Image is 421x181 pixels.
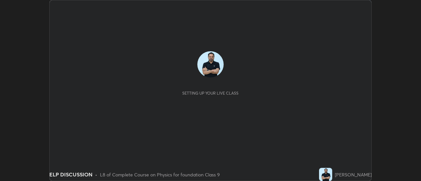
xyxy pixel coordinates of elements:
[95,171,97,178] div: •
[182,91,238,96] div: Setting up your live class
[335,171,372,178] div: [PERSON_NAME]
[100,171,220,178] div: L8 of Complete Course on Physics for foundation Class 9
[197,51,224,78] img: 0aa4a9aead7a489ea7c77bce355376cd.jpg
[49,170,92,178] div: ELP DISCUSSION
[319,168,332,181] img: 0aa4a9aead7a489ea7c77bce355376cd.jpg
